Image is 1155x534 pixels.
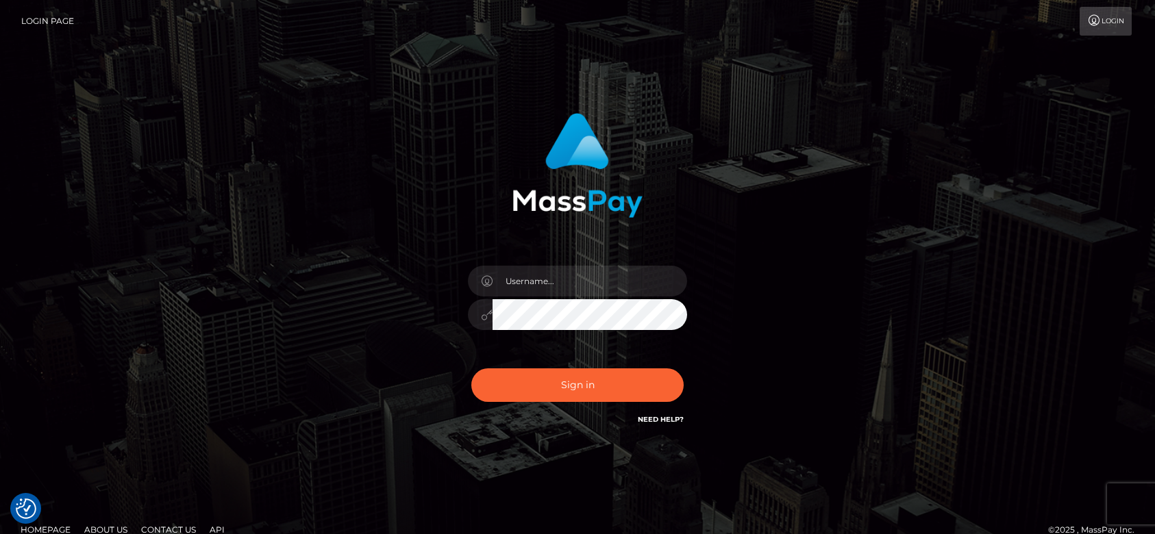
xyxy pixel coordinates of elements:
img: Revisit consent button [16,498,36,519]
button: Consent Preferences [16,498,36,519]
input: Username... [493,266,687,296]
a: Need Help? [638,415,684,424]
a: Login [1080,7,1132,36]
button: Sign in [471,368,684,402]
img: MassPay Login [512,113,643,218]
a: Login Page [21,7,74,36]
